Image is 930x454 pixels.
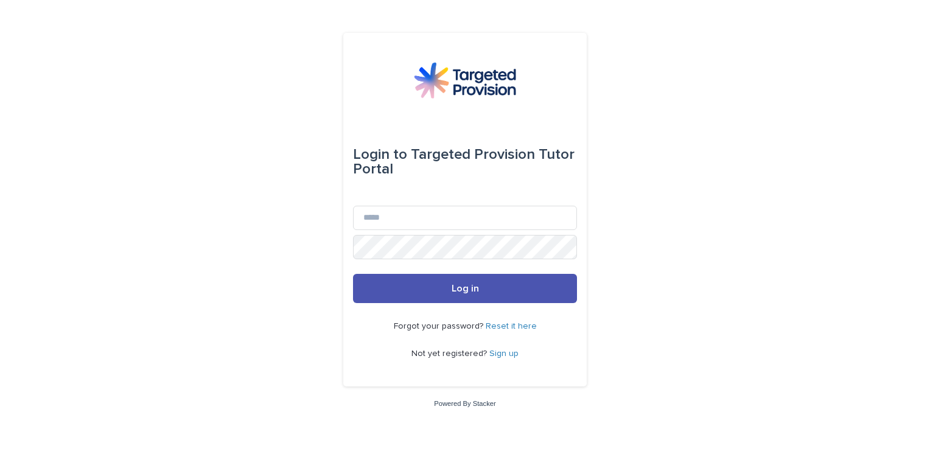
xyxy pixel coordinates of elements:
[353,274,577,303] button: Log in
[434,400,495,407] a: Powered By Stacker
[414,62,516,99] img: M5nRWzHhSzIhMunXDL62
[411,349,489,358] span: Not yet registered?
[452,284,479,293] span: Log in
[394,322,486,330] span: Forgot your password?
[489,349,519,358] a: Sign up
[486,322,537,330] a: Reset it here
[353,147,407,162] span: Login to
[353,138,577,186] div: Targeted Provision Tutor Portal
